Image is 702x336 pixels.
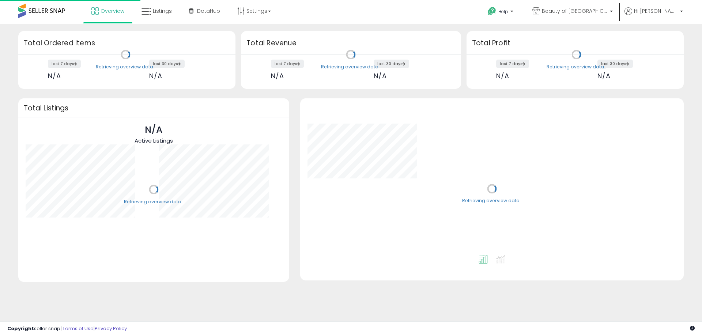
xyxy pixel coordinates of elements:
span: Hi [PERSON_NAME] [634,7,678,15]
div: Retrieving overview data.. [462,198,522,204]
strong: Copyright [7,325,34,332]
div: Retrieving overview data.. [96,64,155,70]
a: Hi [PERSON_NAME] [624,7,683,24]
a: Help [482,1,521,24]
a: Privacy Policy [95,325,127,332]
span: DataHub [197,7,220,15]
span: Listings [153,7,172,15]
div: seller snap | | [7,325,127,332]
div: Retrieving overview data.. [124,199,184,205]
span: Overview [101,7,124,15]
div: Retrieving overview data.. [547,64,606,70]
span: Beauty of [GEOGRAPHIC_DATA] [542,7,608,15]
span: Help [498,8,508,15]
a: Terms of Use [63,325,94,332]
div: Retrieving overview data.. [321,64,381,70]
i: Get Help [487,7,497,16]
